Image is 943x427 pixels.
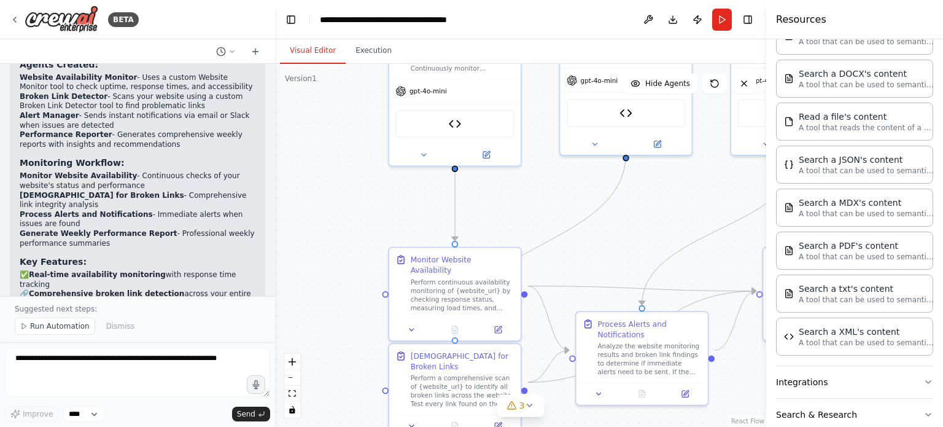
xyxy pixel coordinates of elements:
[20,191,184,200] strong: [DEMOGRAPHIC_DATA] for Broken Links
[776,366,933,398] button: Integrations
[799,209,934,219] p: A tool that can be used to semantic search a query from a MDX's content.
[619,388,665,401] button: No output available
[15,304,260,314] p: Suggested next steps:
[799,37,934,47] p: A tool that can be used to semantic search a query from a CSV's content.
[29,270,166,279] strong: Real-time availability monitoring
[15,318,95,335] button: Run Automation
[456,149,516,162] button: Open in side panel
[20,92,255,111] li: - Scans your website using a custom Broken Link Detector tool to find problematic links
[799,111,934,123] div: Read a file's content
[20,73,255,92] li: - Uses a custom Website Monitor tool to check uptime, response times, and accessibility
[784,117,794,127] img: FileReadTool
[211,44,241,59] button: Switch to previous chat
[284,370,300,386] button: zoom out
[479,323,516,336] button: Open in side panel
[284,354,300,418] div: React Flow controls
[715,286,756,356] g: Edge from 6cb27bfc-0fc4-4344-a800-ceb4c1699398 to 98efff06-7486-4829-9050-52d89eb92676
[559,33,693,156] div: gpt-4o-miniBroken Link Detector
[799,68,934,80] div: Search a DOCX's content
[20,130,112,139] strong: Performance Reporter
[20,111,255,130] li: - Sends instant notifications via email or Slack when issues are detected
[519,399,525,412] span: 3
[20,60,98,69] strong: Agents Created:
[285,74,317,84] div: Version 1
[411,278,514,312] div: Perform continuous availability monitoring of {website_url} by checking response status, measurin...
[20,92,107,101] strong: Broken Link Detector
[799,326,934,338] div: Search a XML's content
[20,191,255,210] li: - Comprehensive link integrity analysis
[20,229,177,238] strong: Generate Weekly Performance Report
[388,33,522,167] div: Continuously monitor {website_url} availability and performance by checking uptime, response time...
[20,229,255,248] li: - Professional weekly performance summaries
[20,158,125,168] strong: Monitoring Workflow:
[799,80,934,90] p: A tool that can be used to semantic search a query from a DOCX's content.
[739,11,756,28] button: Hide right sidebar
[232,407,270,421] button: Send
[20,210,153,219] strong: Process Alerts and Notifications
[730,33,864,156] div: gpt-4o-mini
[432,323,478,336] button: No output available
[5,406,58,422] button: Improve
[284,354,300,370] button: zoom in
[346,38,402,64] button: Execution
[597,342,701,377] div: Analyze the website monitoring results and broken link findings to determine if immediate alerts ...
[388,247,522,342] div: Monitor Website AvailabilityPerform continuous availability monitoring of {website_url} by checki...
[784,74,794,84] img: DOCXSearchTool
[106,321,134,331] span: Dismiss
[784,246,794,256] img: PDFSearchTool
[20,289,255,308] li: 🔗 across your entire website
[784,289,794,299] img: TXTSearchTool
[799,154,934,166] div: Search a JSON's content
[528,281,756,297] g: Edge from a9de4c5c-787a-4c48-98b6-cea6d55d7b3c to 98efff06-7486-4829-9050-52d89eb92676
[448,117,461,130] img: Website Monitor
[284,402,300,418] button: toggle interactivity
[20,73,137,82] strong: Website Availability Monitor
[280,38,346,64] button: Visual Editor
[799,283,934,295] div: Search a txt's content
[100,318,141,335] button: Dismiss
[799,338,934,348] p: A tool that can be used to semantic search a query from a XML's content.
[20,270,255,289] li: ✅ with response time tracking
[409,87,447,96] span: gpt-4o-mini
[784,332,794,342] img: XMLSearchTool
[320,14,458,25] nav: breadcrumb
[799,295,934,305] p: A tool that can be used to semantic search a query from a txt's content.
[20,171,255,190] li: - Continuous checks of your website's status and performance
[411,254,514,276] div: Monitor Website Availability
[784,203,794,213] img: MDXSearchTool
[627,138,687,151] button: Open in side panel
[23,409,53,419] span: Improve
[108,12,139,27] div: BETA
[575,311,709,405] div: Process Alerts and NotificationsAnalyze the website monitoring results and broken link findings t...
[776,12,826,27] h4: Resources
[528,286,756,388] g: Edge from f592bbb5-1095-45b9-afc9-72bffde4c2e1 to 98efff06-7486-4829-9050-52d89eb92676
[645,79,690,88] span: Hide Agents
[528,345,569,388] g: Edge from f592bbb5-1095-45b9-afc9-72bffde4c2e1 to 6cb27bfc-0fc4-4344-a800-ceb4c1699398
[799,252,934,262] p: A tool that can be used to semantic search a query from a PDF's content.
[528,281,569,356] g: Edge from a9de4c5c-787a-4c48-98b6-cea6d55d7b3c to 6cb27bfc-0fc4-4344-a800-ceb4c1699398
[497,394,545,417] button: 3
[784,160,794,170] img: JSONSearchTool
[799,240,934,252] div: Search a PDF's content
[411,64,514,72] div: Continuously monitor {website_url} availability and performance by checking uptime, response time...
[619,107,632,120] img: Broken Link Detector
[20,130,255,149] li: - Generates comprehensive weekly reports with insights and recommendations
[799,166,934,176] p: A tool that can be used to semantic search a query from a JSON's content.
[411,374,514,409] div: Perform a comprehensive scan of {website_url} to identify all broken links across the website. Te...
[246,44,265,59] button: Start a new chat
[20,171,137,180] strong: Monitor Website Availability
[637,154,802,305] g: Edge from e30cf061-b721-44f7-8331-6cc9fb2430b0 to 6cb27bfc-0fc4-4344-a800-ceb4c1699398
[449,154,631,337] g: Edge from 52c05e53-fbcd-4bdc-a5b7-6e21fe472bc8 to f592bbb5-1095-45b9-afc9-72bffde4c2e1
[237,409,255,419] span: Send
[25,6,98,33] img: Logo
[282,11,300,28] button: Hide left sidebar
[799,197,934,209] div: Search a MDX's content
[411,351,514,372] div: [DEMOGRAPHIC_DATA] for Broken Links
[799,123,934,133] p: A tool that reads the content of a file. To use this tool, provide a 'file_path' parameter with t...
[597,318,701,340] div: Process Alerts and Notifications
[247,375,265,394] button: Click to speak your automation idea
[20,257,87,267] strong: Key Features:
[623,74,697,93] button: Hide Agents
[731,418,764,425] a: React Flow attribution
[449,154,460,241] g: Edge from 94b359e0-db3c-4d21-92c1-306c0de5a48d to a9de4c5c-787a-4c48-98b6-cea6d55d7b3c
